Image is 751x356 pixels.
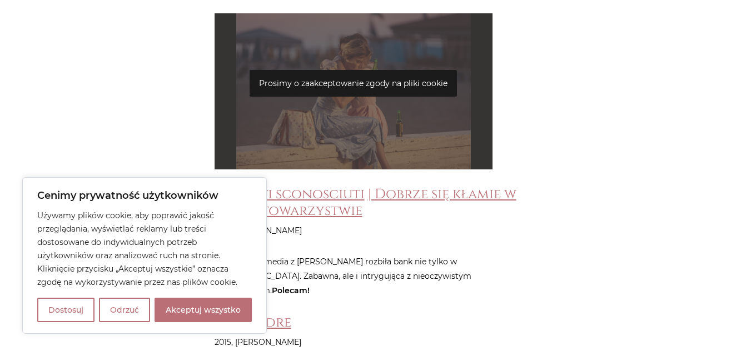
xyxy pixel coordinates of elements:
[215,185,516,219] a: | Dobrze się kłamie w miłym towarzystwie
[272,285,310,295] strong: Polecam!
[37,298,95,322] button: Dostosuj
[155,298,252,322] button: Akceptuj wszystko
[215,254,537,298] p: Ta włoska komedia z [PERSON_NAME] rozbiła bank nie tylko w [GEOGRAPHIC_DATA]. Zabawna, ale i intr...
[250,70,457,97] p: Prosimy o zaakceptowanie zgody na pliki cookie
[215,185,365,203] a: Perfetti sconosciuti
[99,298,150,322] button: Odrzuć
[215,223,537,238] p: 2016, [PERSON_NAME]
[215,335,537,349] p: 2015, [PERSON_NAME]
[37,189,252,202] p: Cenimy prywatność użytkowników
[37,209,252,289] p: Używamy plików cookie, aby poprawić jakość przeglądania, wyświetlać reklamy lub treści dostosowan...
